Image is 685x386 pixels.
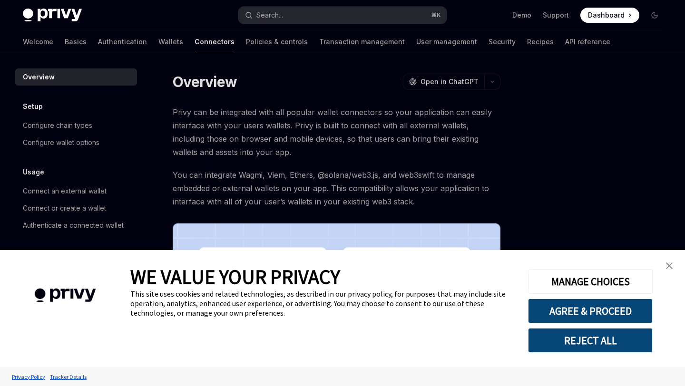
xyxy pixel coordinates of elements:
[238,7,446,24] button: Search...⌘K
[246,30,308,53] a: Policies & controls
[528,269,653,294] button: MANAGE CHOICES
[660,256,679,275] a: close banner
[23,137,99,148] div: Configure wallet options
[15,117,137,134] a: Configure chain types
[528,299,653,323] button: AGREE & PROCEED
[23,9,82,22] img: dark logo
[23,185,107,197] div: Connect an external wallet
[195,30,235,53] a: Connectors
[158,30,183,53] a: Wallets
[15,134,137,151] a: Configure wallet options
[512,10,531,20] a: Demo
[666,262,673,269] img: close banner
[173,106,500,159] span: Privy can be integrated with all popular wallet connectors so your application can easily interfa...
[15,217,137,234] a: Authenticate a connected wallet
[527,30,554,53] a: Recipes
[23,71,55,83] div: Overview
[256,10,283,21] div: Search...
[528,328,653,353] button: REJECT ALL
[173,73,237,90] h1: Overview
[565,30,610,53] a: API reference
[23,166,44,178] h5: Usage
[14,275,116,316] img: company logo
[173,168,500,208] span: You can integrate Wagmi, Viem, Ethers, @solana/web3.js, and web3swift to manage embedded or exter...
[421,77,479,87] span: Open in ChatGPT
[98,30,147,53] a: Authentication
[65,30,87,53] a: Basics
[23,120,92,131] div: Configure chain types
[23,249,55,261] h5: Ethereum
[647,8,662,23] button: Toggle dark mode
[23,101,43,112] h5: Setup
[130,264,340,289] span: WE VALUE YOUR PRIVACY
[403,74,484,90] button: Open in ChatGPT
[543,10,569,20] a: Support
[48,368,89,385] a: Tracker Details
[15,183,137,200] a: Connect an external wallet
[15,200,137,217] a: Connect or create a wallet
[23,203,106,214] div: Connect or create a wallet
[431,11,441,19] span: ⌘ K
[416,30,477,53] a: User management
[588,10,625,20] span: Dashboard
[15,68,137,86] a: Overview
[130,289,514,318] div: This site uses cookies and related technologies, as described in our privacy policy, for purposes...
[319,30,405,53] a: Transaction management
[23,220,124,231] div: Authenticate a connected wallet
[489,30,516,53] a: Security
[10,368,48,385] a: Privacy Policy
[23,30,53,53] a: Welcome
[580,8,639,23] a: Dashboard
